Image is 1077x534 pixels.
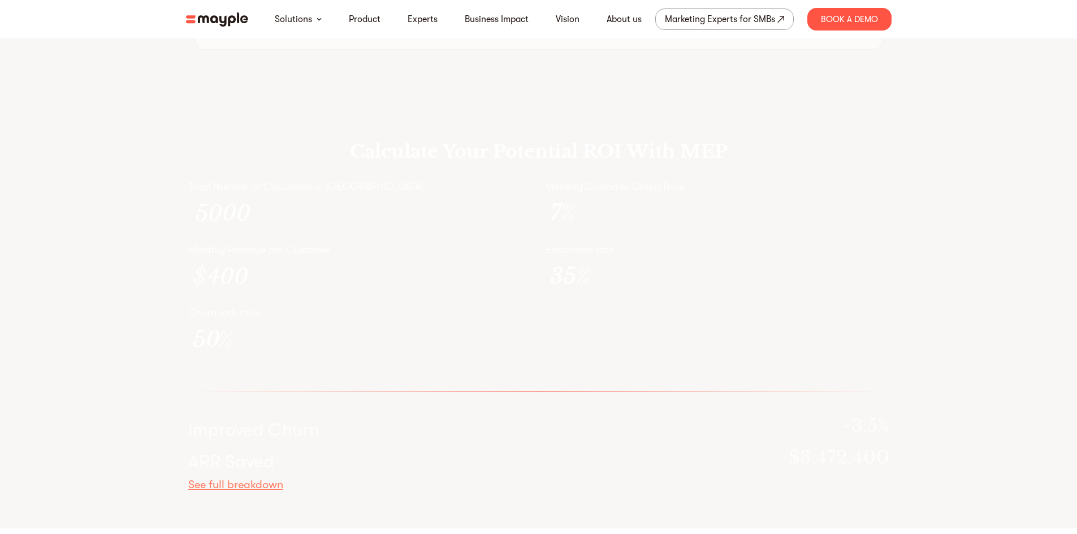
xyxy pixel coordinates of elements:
p: Churn reduction [188,306,532,320]
span: 3.5% [851,414,889,437]
p: $3,472,400 [789,446,889,468]
div: ARR Saved [188,450,274,473]
p: Enrollment rate [546,243,889,257]
a: Marketing Experts for SMBs [655,8,794,30]
div: See full breakdown [188,477,889,492]
a: Experts [408,12,438,26]
div: Improved Churn [188,419,319,441]
p: Monthly Customer Churn Rate [546,180,889,193]
div: Book A Demo [807,8,892,31]
a: Vision [556,12,579,26]
a: Product [349,12,380,26]
div: Marketing Experts for SMBs [665,11,775,27]
img: arrow-down [317,18,322,21]
p: Total Number of Customers in [GEOGRAPHIC_DATA] [188,180,532,193]
img: mayple-logo [186,12,248,27]
div: $ [193,264,206,289]
h3: Calculate Your Potential ROI With MEP [350,140,728,163]
p: Monthly Revenue per Customer [188,243,532,257]
a: About us [607,12,642,26]
a: Business Impact [465,12,529,26]
p: - [843,414,889,437]
a: Solutions [275,12,312,26]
